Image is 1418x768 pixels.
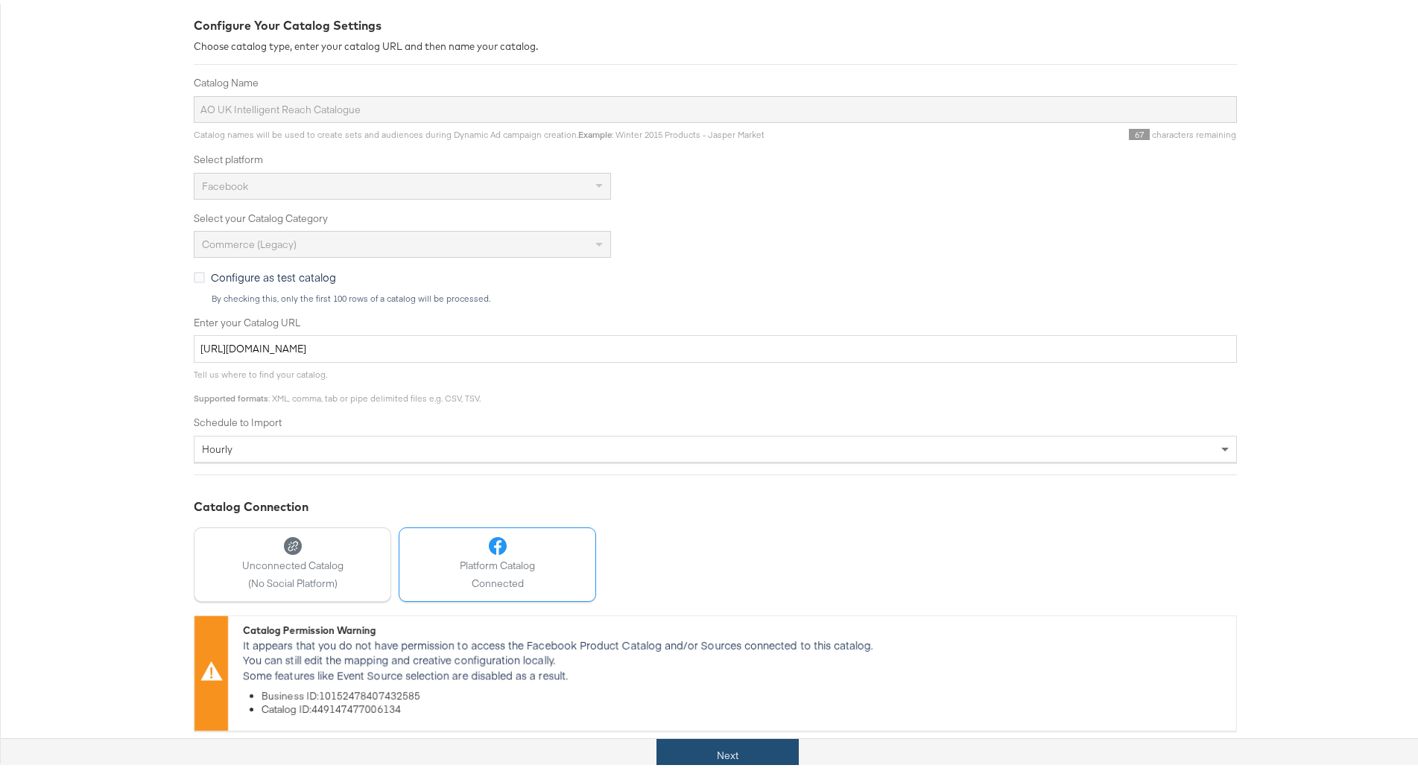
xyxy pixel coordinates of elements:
div: Choose catalog type, enter your catalog URL and then name your catalog. [194,36,1237,50]
div: Catalog Connection [194,495,1237,512]
li: Business ID: 10152478407432585 [262,685,1229,699]
span: Connected [460,573,535,587]
div: Catalog Permission Warning [243,620,1229,634]
strong: Example [578,125,612,136]
span: Platform Catalog [460,555,535,569]
span: Configure as test catalog [211,266,336,281]
span: Catalog names will be used to create sets and audiences during Dynamic Ad campaign creation. : Wi... [194,125,765,136]
label: Enter your Catalog URL [194,312,1237,326]
div: By checking this, only the first 100 rows of a catalog will be processed. [211,290,1237,300]
li: Catalog ID: 449147477006134 [262,699,1229,713]
span: Tell us where to find your catalog. : XML, comma, tab or pipe delimited files e.g. CSV, TSV. [194,365,481,400]
div: characters remaining [765,125,1237,137]
label: Select platform [194,149,1237,163]
span: Commerce (Legacy) [202,234,297,247]
span: (No Social Platform) [242,573,344,587]
span: Unconnected Catalog [242,555,344,569]
div: Configure Your Catalog Settings [194,13,1237,31]
span: Facebook [202,176,248,189]
span: 67 [1129,125,1150,136]
strong: Supported formats [194,389,268,400]
button: Unconnected Catalog(No Social Platform) [194,524,391,598]
label: Catalog Name [194,72,1237,86]
label: Schedule to Import [194,412,1237,426]
p: It appears that you do not have permission to access the Facebook Product Catalog and/or Sources ... [243,634,1229,679]
button: Platform CatalogConnected [399,524,596,598]
label: Select your Catalog Category [194,208,1237,222]
span: hourly [202,439,232,452]
input: Name your catalog e.g. My Dynamic Product Catalog [194,92,1237,120]
input: Enter Catalog URL, e.g. http://www.example.com/products.xml [194,331,1237,359]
